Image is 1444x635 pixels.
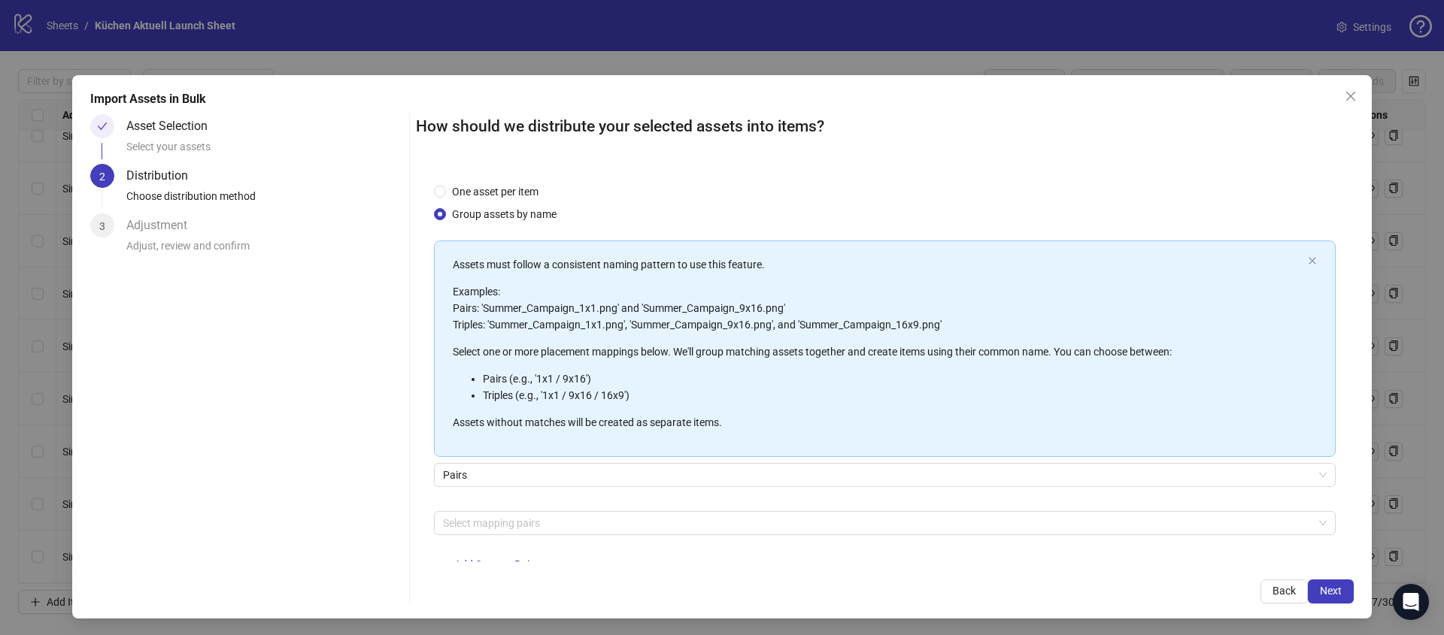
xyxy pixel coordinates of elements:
span: close [1345,90,1357,102]
div: Select your assets [126,138,403,164]
button: + Add Custom Pair [434,553,545,577]
h2: How should we distribute your selected assets into items? [416,114,1354,139]
div: Adjustment [126,213,199,237]
div: Distribution [126,164,200,188]
span: Next [1320,585,1342,597]
span: 2 [99,171,105,183]
p: Select one or more placement mappings below. We'll group matching assets together and create item... [453,343,1302,360]
span: Group assets by name [446,206,563,222]
li: Triples (e.g., '1x1 / 9x16 / 16x9') [483,387,1302,404]
div: Choose distribution method [126,188,403,213]
span: check [97,121,108,132]
p: Assets must follow a consistent naming pattern to use this feature. [453,256,1302,273]
span: close [1308,256,1317,265]
div: Open Intercom Messenger [1393,584,1429,620]
div: Adjust, review and confirm [126,237,403,263]
span: + Add Custom Pair [446,558,533,570]
button: Close [1339,84,1363,108]
p: Examples: Pairs: 'Summer_Campaign_1x1.png' and 'Summer_Campaign_9x16.png' Triples: 'Summer_Campai... [453,283,1302,333]
button: close [1308,256,1317,266]
span: Pairs [443,464,1327,486]
button: Back [1260,579,1308,603]
span: Back [1273,585,1296,597]
span: 3 [99,220,105,232]
span: One asset per item [446,183,545,200]
li: Pairs (e.g., '1x1 / 9x16') [483,370,1302,387]
button: Next [1308,579,1354,603]
p: Assets without matches will be created as separate items. [453,414,1302,431]
div: Asset Selection [126,114,220,138]
div: Import Assets in Bulk [90,90,1354,108]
